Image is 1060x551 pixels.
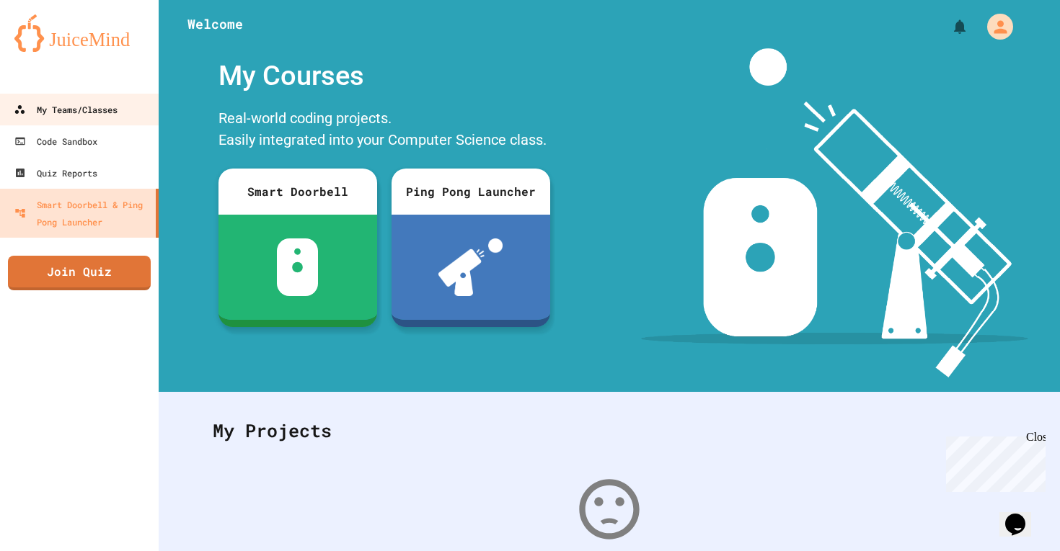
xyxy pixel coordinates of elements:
[14,133,97,150] div: Code Sandbox
[14,101,118,118] div: My Teams/Classes
[641,48,1028,377] img: banner-image-my-projects.png
[14,14,144,52] img: logo-orange.svg
[972,10,1017,43] div: My Account
[218,169,377,215] div: Smart Doorbell
[438,238,503,296] img: ppl-with-ball.png
[940,431,1046,492] iframe: chat widget
[14,164,97,182] div: Quiz Reports
[277,238,318,296] img: sdb-white.svg
[211,48,557,104] div: My Courses
[999,493,1046,537] iframe: chat widget
[211,104,557,158] div: Real-world coding projects. Easily integrated into your Computer Science class.
[8,256,151,290] a: Join Quiz
[14,196,150,230] div: Smart Doorbell & Ping Pong Launcher
[392,169,550,215] div: Ping Pong Launcher
[924,14,972,39] div: My Notifications
[198,403,1020,459] div: My Projects
[6,6,100,91] div: Chat with us now!Close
